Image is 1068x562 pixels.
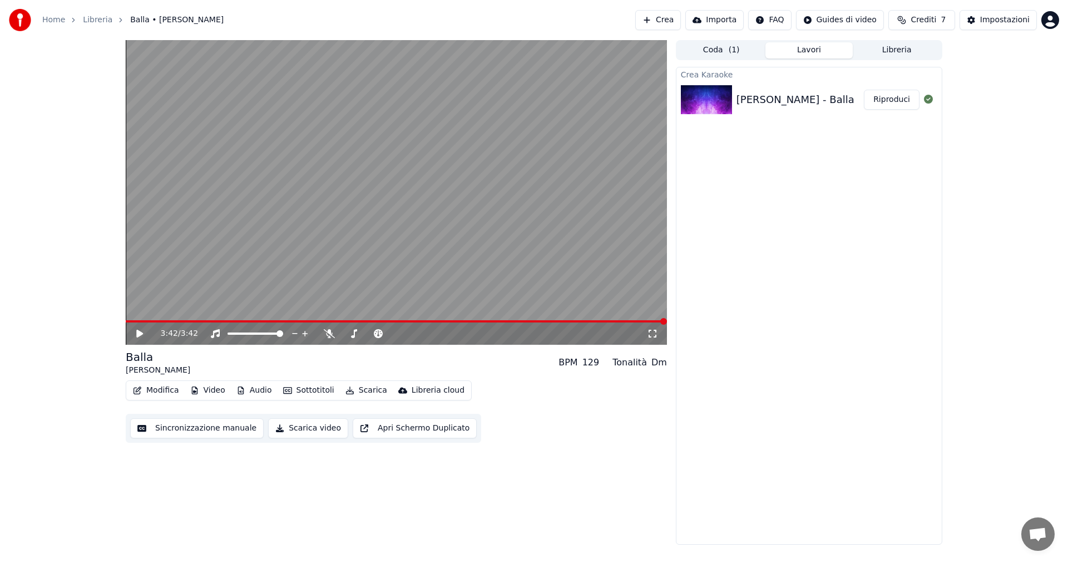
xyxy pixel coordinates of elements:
[279,383,339,398] button: Sottotitoli
[42,14,65,26] a: Home
[42,14,224,26] nav: breadcrumb
[853,42,941,58] button: Libreria
[341,383,392,398] button: Scarica
[232,383,276,398] button: Audio
[612,356,647,369] div: Tonalità
[83,14,112,26] a: Libreria
[941,14,946,26] span: 7
[796,10,884,30] button: Guides di video
[9,9,31,31] img: youka
[161,328,187,339] div: /
[888,10,955,30] button: Crediti7
[678,42,765,58] button: Coda
[864,90,919,110] button: Riproduci
[748,10,791,30] button: FAQ
[186,383,230,398] button: Video
[130,418,264,438] button: Sincronizzazione manuale
[651,356,667,369] div: Dm
[412,385,464,396] div: Libreria cloud
[130,14,224,26] span: Balla • [PERSON_NAME]
[980,14,1030,26] div: Impostazioni
[353,418,477,438] button: Apri Schermo Duplicato
[128,383,184,398] button: Modifica
[268,418,348,438] button: Scarica video
[558,356,577,369] div: BPM
[676,67,942,81] div: Crea Karaoke
[729,45,740,56] span: ( 1 )
[685,10,744,30] button: Importa
[1021,517,1055,551] a: Aprire la chat
[765,42,853,58] button: Lavori
[161,328,178,339] span: 3:42
[911,14,936,26] span: Crediti
[126,365,190,376] div: [PERSON_NAME]
[126,349,190,365] div: Balla
[960,10,1037,30] button: Impostazioni
[635,10,681,30] button: Crea
[736,92,854,107] div: [PERSON_NAME] - Balla
[582,356,600,369] div: 129
[181,328,198,339] span: 3:42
